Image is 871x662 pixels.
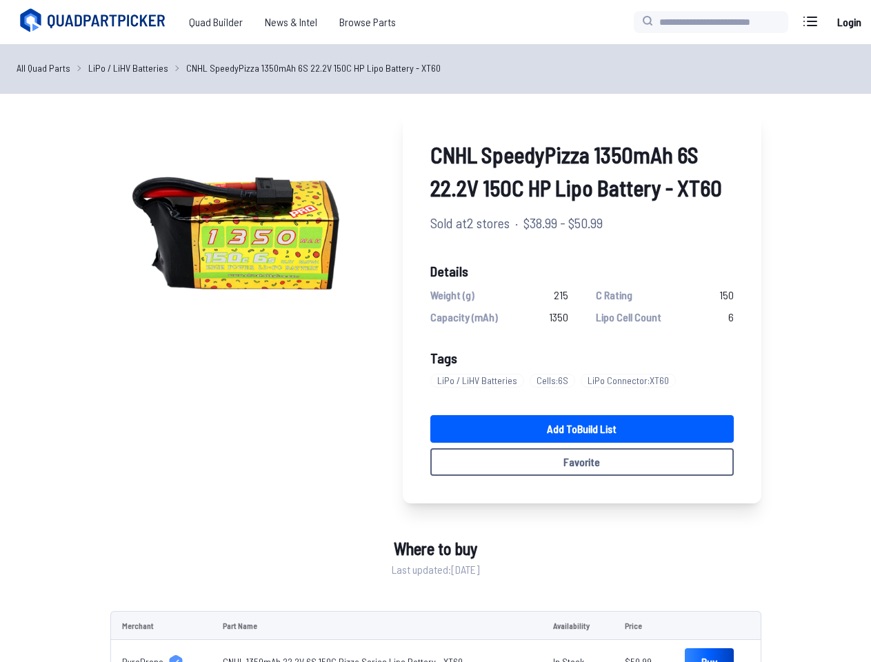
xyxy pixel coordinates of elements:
[581,374,676,388] span: LiPo Connector : XT60
[430,212,510,233] span: Sold at 2 stores
[614,611,674,640] td: Price
[542,611,614,640] td: Availability
[530,374,575,388] span: Cells : 6S
[523,212,603,233] span: $38.99 - $50.99
[17,61,70,75] a: All Quad Parts
[515,212,518,233] span: ·
[430,138,734,204] span: CNHL SpeedyPizza 1350mAh 6S 22.2V 150C HP Lipo Battery - XT60
[392,561,479,578] span: Last updated: [DATE]
[430,448,734,476] button: Favorite
[394,536,477,561] span: Where to buy
[430,374,524,388] span: LiPo / LiHV Batteries
[596,287,632,303] span: C Rating
[178,8,254,36] a: Quad Builder
[549,309,568,325] span: 1350
[186,61,441,75] a: CNHL SpeedyPizza 1350mAh 6S 22.2V 150C HP Lipo Battery - XT60
[88,61,168,75] a: LiPo / LiHV Batteries
[554,287,568,303] span: 215
[430,261,734,281] span: Details
[110,110,375,375] img: image
[328,8,407,36] a: Browse Parts
[430,350,457,366] span: Tags
[110,611,212,640] td: Merchant
[430,309,498,325] span: Capacity (mAh)
[728,309,734,325] span: 6
[430,368,530,393] a: LiPo / LiHV Batteries
[581,368,681,393] a: LiPo Connector:XT60
[530,368,581,393] a: Cells:6S
[430,287,474,303] span: Weight (g)
[212,611,542,640] td: Part Name
[719,287,734,303] span: 150
[596,309,661,325] span: Lipo Cell Count
[832,8,865,36] a: Login
[254,8,328,36] a: News & Intel
[430,415,734,443] a: Add toBuild List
